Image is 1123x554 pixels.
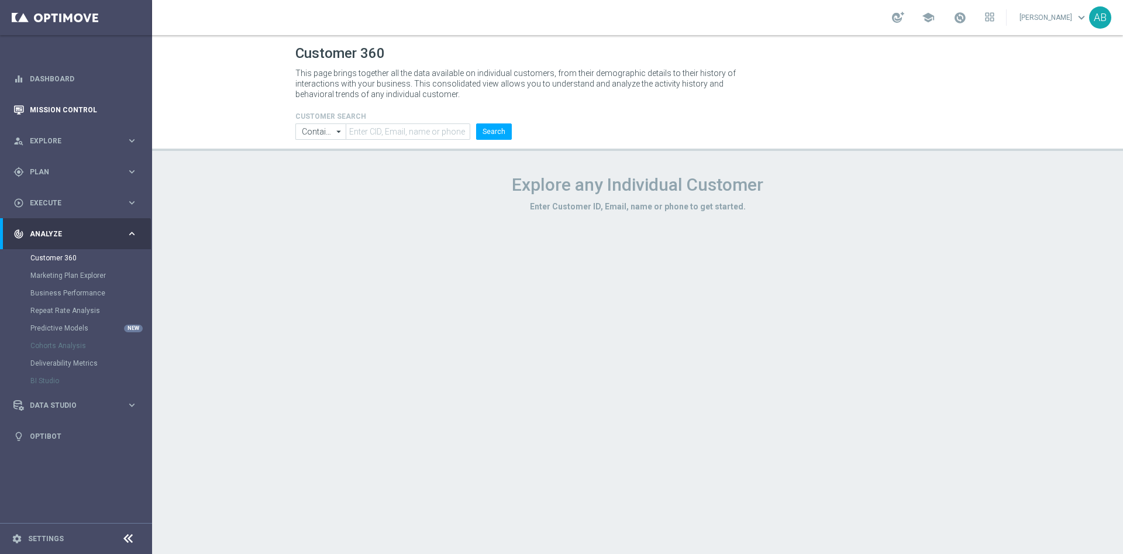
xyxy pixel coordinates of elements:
a: Dashboard [30,63,137,94]
div: Customer 360 [30,249,151,267]
i: keyboard_arrow_right [126,135,137,146]
a: Predictive Models [30,324,122,333]
div: BI Studio [30,372,151,390]
div: Marketing Plan Explorer [30,267,151,284]
i: keyboard_arrow_right [126,228,137,239]
div: Repeat Rate Analysis [30,302,151,319]
button: gps_fixed Plan keyboard_arrow_right [13,167,138,177]
a: Optibot [30,421,137,452]
div: Data Studio [13,400,126,411]
span: Explore [30,137,126,144]
a: Customer 360 [30,253,122,263]
i: play_circle_outline [13,198,24,208]
a: [PERSON_NAME]keyboard_arrow_down [1018,9,1089,26]
h3: Enter Customer ID, Email, name or phone to get started. [295,201,980,212]
button: track_changes Analyze keyboard_arrow_right [13,229,138,239]
i: arrow_drop_down [333,124,345,139]
button: Search [476,123,512,140]
i: equalizer [13,74,24,84]
h1: Customer 360 [295,45,980,62]
span: Analyze [30,230,126,238]
input: Enter CID, Email, name or phone [346,123,470,140]
a: Business Performance [30,288,122,298]
div: Predictive Models [30,319,151,337]
a: Repeat Rate Analysis [30,306,122,315]
i: lightbulb [13,431,24,442]
h4: CUSTOMER SEARCH [295,112,512,121]
div: Explore [13,136,126,146]
span: Execute [30,199,126,207]
button: lightbulb Optibot [13,432,138,441]
span: Plan [30,168,126,176]
div: AB [1089,6,1111,29]
i: keyboard_arrow_right [126,400,137,411]
input: Contains [295,123,346,140]
div: Mission Control [13,94,137,125]
button: play_circle_outline Execute keyboard_arrow_right [13,198,138,208]
div: Dashboard [13,63,137,94]
i: settings [12,534,22,544]
div: Optibot [13,421,137,452]
i: gps_fixed [13,167,24,177]
i: keyboard_arrow_right [126,166,137,177]
div: Plan [13,167,126,177]
button: Data Studio keyboard_arrow_right [13,401,138,410]
div: Business Performance [30,284,151,302]
button: Mission Control [13,105,138,115]
span: keyboard_arrow_down [1075,11,1088,24]
h1: Explore any Individual Customer [295,174,980,195]
button: person_search Explore keyboard_arrow_right [13,136,138,146]
a: Marketing Plan Explorer [30,271,122,280]
i: person_search [13,136,24,146]
span: Data Studio [30,402,126,409]
i: track_changes [13,229,24,239]
div: Cohorts Analysis [30,337,151,355]
p: This page brings together all the data available on individual customers, from their demographic ... [295,68,746,99]
div: Analyze [13,229,126,239]
div: Execute [13,198,126,208]
div: Deliverability Metrics [30,355,151,372]
a: Mission Control [30,94,137,125]
a: Deliverability Metrics [30,359,122,368]
a: Settings [28,535,64,542]
span: school [922,11,935,24]
i: keyboard_arrow_right [126,197,137,208]
div: NEW [124,325,143,332]
button: equalizer Dashboard [13,74,138,84]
